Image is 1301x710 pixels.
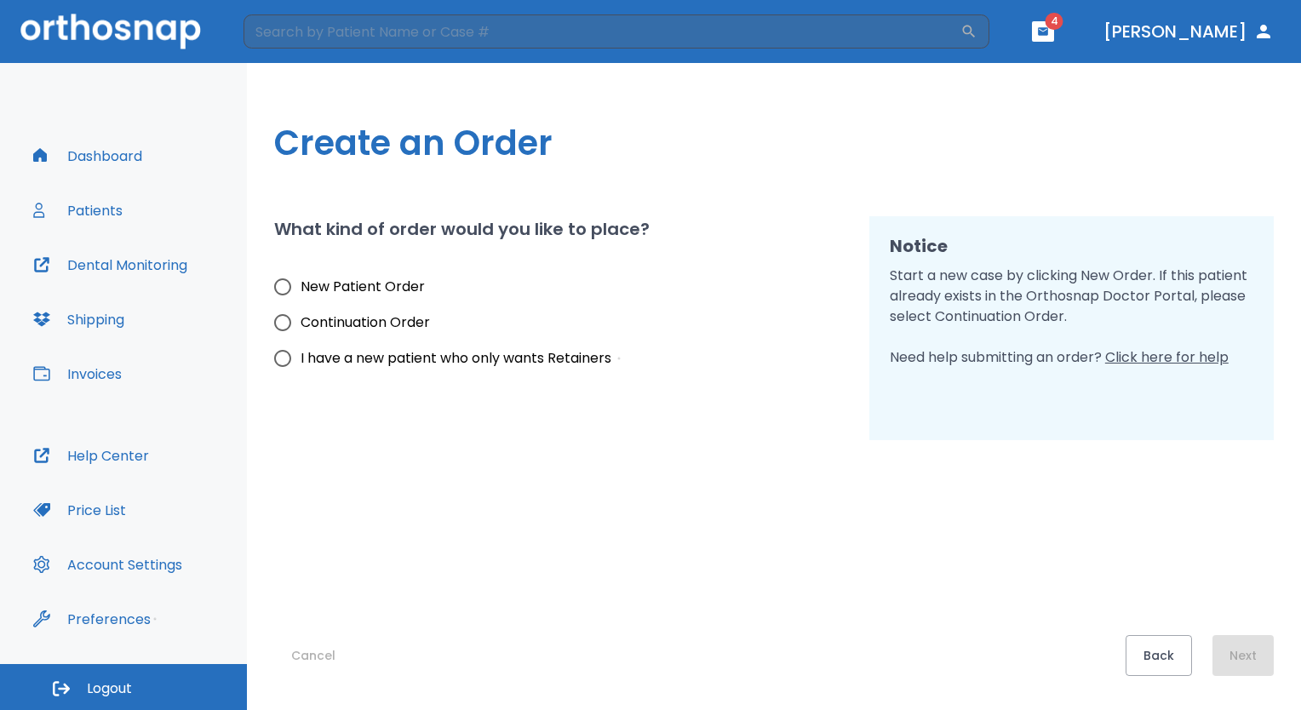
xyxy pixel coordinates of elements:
[244,14,960,49] input: Search by Patient Name or Case #
[274,117,1274,169] h1: Create an Order
[274,635,352,676] button: Cancel
[301,348,611,369] span: I have a new patient who only wants Retainers
[23,190,133,231] button: Patients
[23,435,159,476] button: Help Center
[23,299,135,340] button: Shipping
[23,544,192,585] button: Account Settings
[301,277,425,297] span: New Patient Order
[611,351,627,366] div: Tooltip anchor
[890,233,1253,259] h2: Notice
[23,135,152,176] button: Dashboard
[301,312,430,333] span: Continuation Order
[23,598,161,639] button: Preferences
[1126,635,1192,676] button: Back
[1046,13,1063,30] span: 4
[23,244,198,285] button: Dental Monitoring
[23,353,132,394] button: Invoices
[274,216,650,242] h2: What kind of order would you like to place?
[23,490,136,530] button: Price List
[1097,16,1281,47] button: [PERSON_NAME]
[890,266,1253,368] p: Start a new case by clicking New Order. If this patient already exists in the Orthosnap Doctor Po...
[20,14,201,49] img: Orthosnap
[87,679,132,698] span: Logout
[1105,347,1229,367] span: Click here for help
[147,611,163,627] div: Tooltip anchor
